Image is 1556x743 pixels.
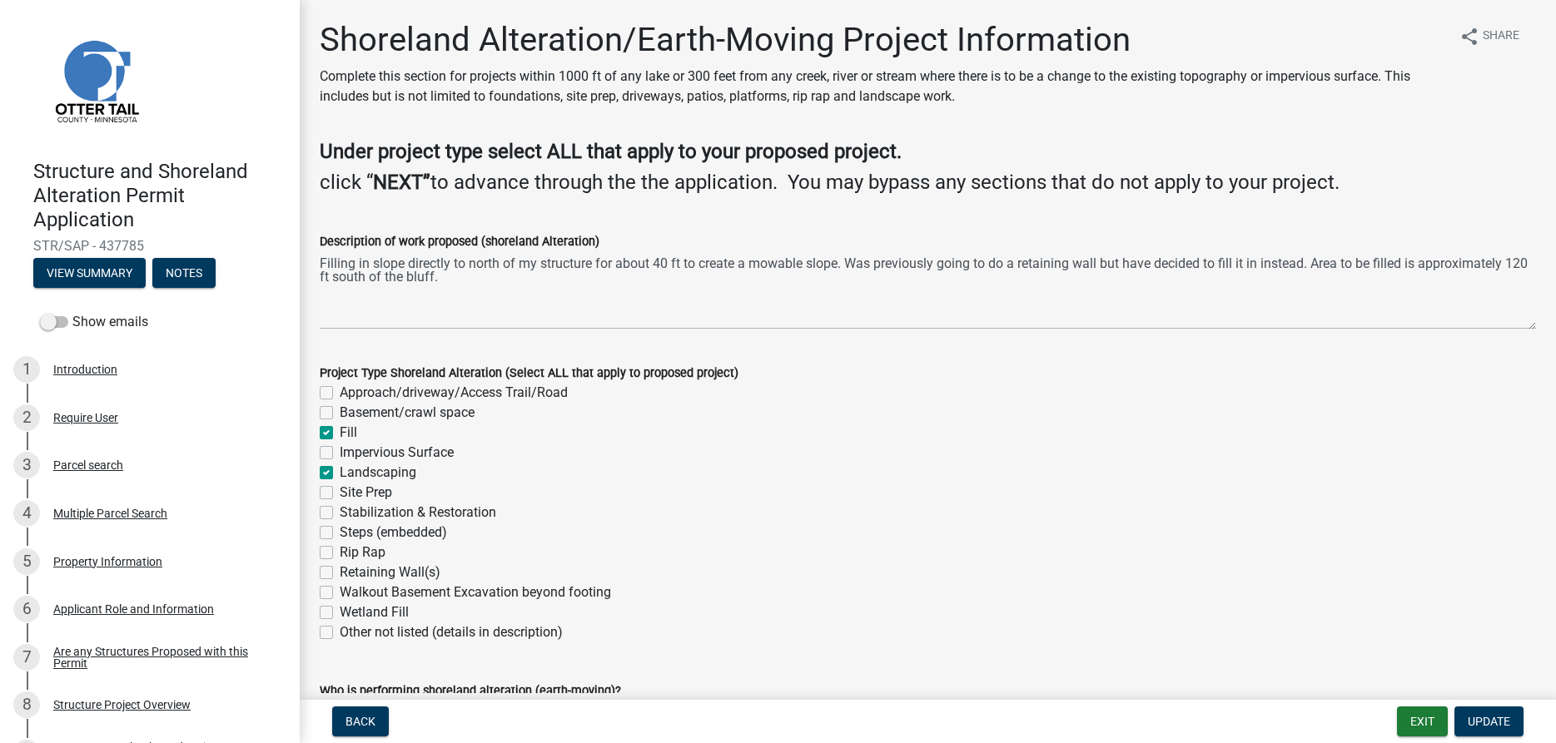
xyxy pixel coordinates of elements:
div: 8 [13,691,40,718]
label: Project Type Shoreland Alteration (Select ALL that apply to proposed project) [320,368,738,379]
label: Site Prep [340,483,392,503]
h1: Shoreland Alteration/Earth-Moving Project Information [320,20,1446,60]
span: Back [346,715,375,728]
i: share [1459,27,1479,47]
p: Complete this section for projects within 1000 ft of any lake or 300 feet from any creek, river o... [320,67,1446,106]
div: Applicant Role and Information [53,603,214,615]
label: Retaining Wall(s) [340,562,440,582]
button: shareShare [1446,20,1533,52]
label: Steps (embedded) [340,523,447,542]
div: 6 [13,596,40,622]
div: Parcel search [53,459,123,471]
div: Multiple Parcel Search [53,508,167,519]
span: Share [1483,27,1519,47]
span: Update [1468,715,1510,728]
button: View Summary [33,258,146,288]
strong: Under project type select ALL that apply to your proposed project. [320,140,902,163]
label: Other not listed (details in description) [340,622,563,642]
wm-modal-confirm: Notes [152,268,216,281]
button: Back [332,706,389,736]
h4: click “ to advance through the the application. You may bypass any sections that do not apply to ... [320,171,1536,195]
button: Update [1454,706,1524,736]
div: 1 [13,356,40,383]
label: Basement/crawl space [340,403,475,423]
wm-modal-confirm: Summary [33,268,146,281]
h4: Structure and Shoreland Alteration Permit Application [33,160,286,231]
div: Are any Structures Proposed with this Permit [53,646,273,669]
div: Introduction [53,364,117,375]
label: Approach/driveway/Access Trail/Road [340,383,568,403]
span: STR/SAP - 437785 [33,238,266,254]
div: 7 [13,644,40,671]
label: Rip Rap [340,542,385,562]
div: Require User [53,412,118,424]
label: Impervious Surface [340,443,454,463]
label: Stabilization & Restoration [340,503,496,523]
div: Property Information [53,556,162,567]
div: 3 [13,452,40,478]
div: 4 [13,500,40,527]
div: Structure Project Overview [53,699,191,711]
button: Exit [1397,706,1448,736]
button: Notes [152,258,216,288]
strong: NEXT” [373,171,430,194]
img: Otter Tail County, Minnesota [33,17,158,142]
label: Description of work proposed (shoreland Alteration) [320,236,599,248]
label: Walkout Basement Excavation beyond footing [340,582,611,602]
div: 5 [13,548,40,575]
label: Who is performing shoreland alteration (earth-moving)? [320,686,621,697]
label: Landscaping [340,463,416,483]
label: Show emails [40,312,148,332]
div: 2 [13,404,40,431]
label: Fill [340,423,357,443]
label: Wetland Fill [340,602,409,622]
